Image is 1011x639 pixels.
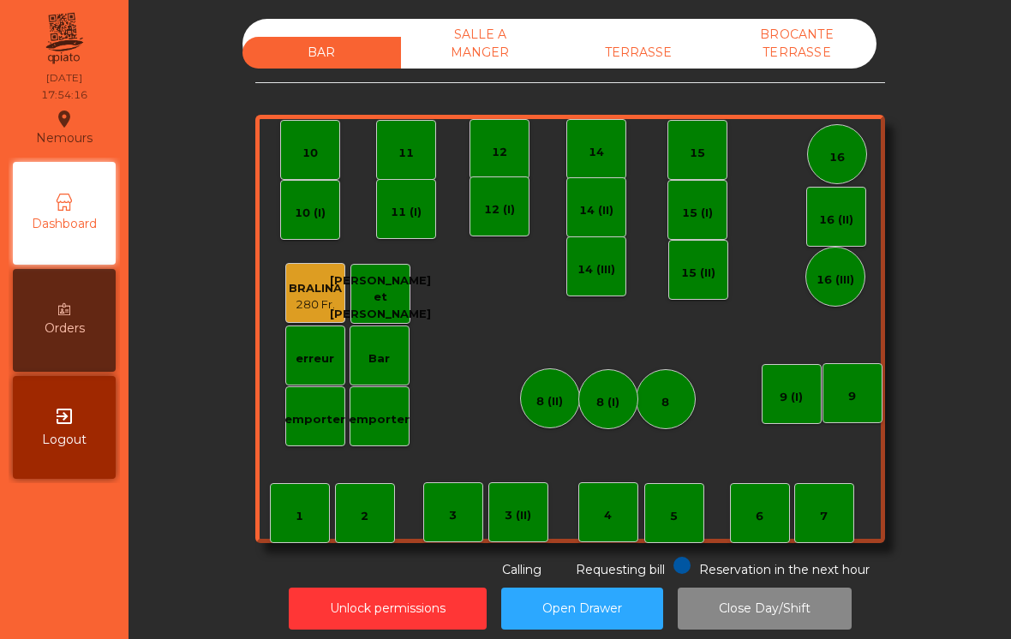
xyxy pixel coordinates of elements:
[678,588,852,630] button: Close Day/Shift
[289,280,342,297] div: BRALINA
[36,106,93,149] div: Nemours
[559,37,718,69] div: TERRASSE
[296,350,334,367] div: erreur
[398,145,414,162] div: 11
[449,507,457,524] div: 3
[492,144,507,161] div: 12
[54,109,75,129] i: location_on
[756,508,763,525] div: 6
[289,588,487,630] button: Unlock permissions
[284,411,345,428] div: emporter
[296,508,303,525] div: 1
[820,508,828,525] div: 7
[361,508,368,525] div: 2
[780,389,803,406] div: 9 (I)
[501,588,663,630] button: Open Drawer
[576,562,665,577] span: Requesting bill
[604,507,612,524] div: 4
[391,204,422,221] div: 11 (I)
[32,215,97,233] span: Dashboard
[690,145,705,162] div: 15
[41,87,87,103] div: 17:54:16
[670,508,678,525] div: 5
[502,562,541,577] span: Calling
[242,37,401,69] div: BAR
[46,70,82,86] div: [DATE]
[42,431,87,449] span: Logout
[817,272,854,289] div: 16 (III)
[848,388,856,405] div: 9
[484,201,515,218] div: 12 (I)
[289,296,342,314] div: 280 Fr.
[682,205,713,222] div: 15 (I)
[589,144,604,161] div: 14
[819,212,853,229] div: 16 (II)
[401,19,559,69] div: SALLE A MANGER
[54,406,75,427] i: exit_to_app
[718,19,876,69] div: BROCANTE TERRASSE
[349,411,410,428] div: emporter
[829,149,845,166] div: 16
[302,145,318,162] div: 10
[43,9,85,69] img: qpiato
[681,265,715,282] div: 15 (II)
[330,272,431,323] div: [PERSON_NAME] et [PERSON_NAME]
[505,507,531,524] div: 3 (II)
[579,202,613,219] div: 14 (II)
[45,319,85,337] span: Orders
[368,350,390,367] div: Bar
[661,394,669,411] div: 8
[536,393,563,410] div: 8 (II)
[577,261,615,278] div: 14 (III)
[699,562,870,577] span: Reservation in the next hour
[596,394,619,411] div: 8 (I)
[295,205,326,222] div: 10 (I)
